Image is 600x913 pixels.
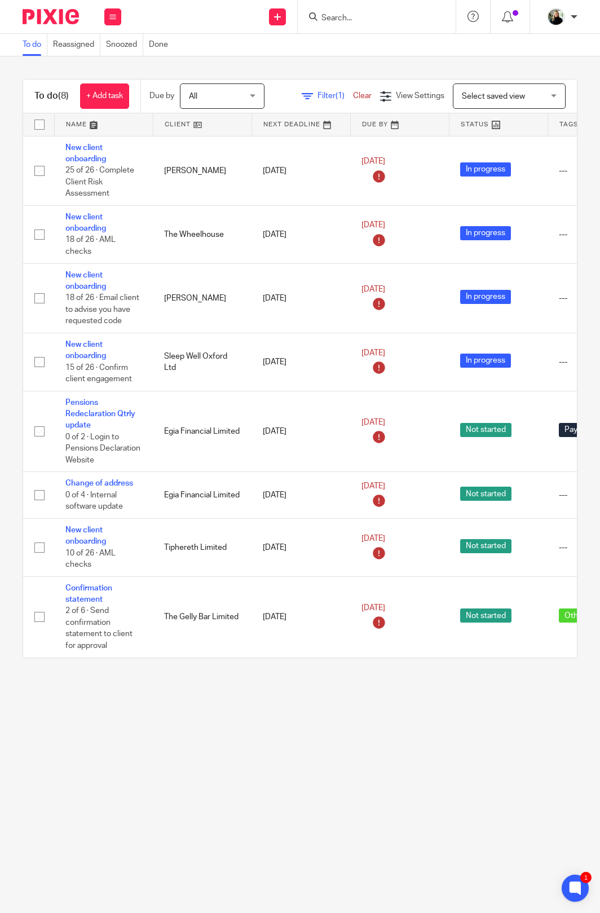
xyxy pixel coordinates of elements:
[252,333,350,391] td: [DATE]
[252,518,350,576] td: [DATE]
[460,290,511,304] span: In progress
[361,482,385,490] span: [DATE]
[65,144,106,163] a: New client onboarding
[252,205,350,263] td: [DATE]
[153,472,252,518] td: Egia Financial Limited
[65,433,140,464] span: 0 of 2 · Login to Pensions Declaration Website
[460,487,511,501] span: Not started
[65,399,135,430] a: Pensions Redeclaration Qtrly update
[252,472,350,518] td: [DATE]
[189,92,197,100] span: All
[65,294,139,325] span: 18 of 26 · Email client to advise you have requested code
[361,285,385,293] span: [DATE]
[317,92,353,100] span: Filter
[106,34,143,56] a: Snoozed
[460,539,511,553] span: Not started
[320,14,422,24] input: Search
[149,90,174,102] p: Due by
[462,92,525,100] span: Select saved view
[58,91,69,100] span: (8)
[559,423,594,437] span: Payroll
[53,34,100,56] a: Reassigned
[153,205,252,263] td: The Wheelhouse
[361,222,385,230] span: [DATE]
[559,121,579,127] span: Tags
[65,491,123,511] span: 0 of 4 · Internal software update
[65,364,132,383] span: 15 of 26 · Confirm client engagement
[361,349,385,357] span: [DATE]
[23,34,47,56] a: To do
[153,576,252,657] td: The Gelly Bar Limited
[252,576,350,657] td: [DATE]
[547,8,565,26] img: %233%20-%20Judi%20-%20HeadshotPro.png
[460,226,511,240] span: In progress
[361,158,385,166] span: [DATE]
[252,136,350,205] td: [DATE]
[34,90,69,102] h1: To do
[460,162,511,177] span: In progress
[65,271,106,290] a: New client onboarding
[252,263,350,333] td: [DATE]
[80,83,129,109] a: + Add task
[23,9,79,24] img: Pixie
[153,518,252,576] td: Tiphereth Limited
[149,34,174,56] a: Done
[580,872,592,883] div: 1
[65,341,106,360] a: New client onboarding
[396,92,444,100] span: View Settings
[153,333,252,391] td: Sleep Well Oxford Ltd
[65,526,106,545] a: New client onboarding
[460,423,511,437] span: Not started
[460,354,511,368] span: In progress
[65,166,134,197] span: 25 of 26 · Complete Client Risk Assessment
[153,391,252,472] td: Egia Financial Limited
[252,391,350,472] td: [DATE]
[65,236,116,256] span: 18 of 26 · AML checks
[65,607,133,650] span: 2 of 6 · Send confirmation statement to client for approval
[65,549,116,569] span: 10 of 26 · AML checks
[361,604,385,612] span: [DATE]
[353,92,372,100] a: Clear
[65,213,106,232] a: New client onboarding
[361,535,385,542] span: [DATE]
[153,263,252,333] td: [PERSON_NAME]
[153,136,252,205] td: [PERSON_NAME]
[361,418,385,426] span: [DATE]
[65,479,133,487] a: Change of address
[460,608,511,623] span: Not started
[65,584,112,603] a: Confirmation statement
[336,92,345,100] span: (1)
